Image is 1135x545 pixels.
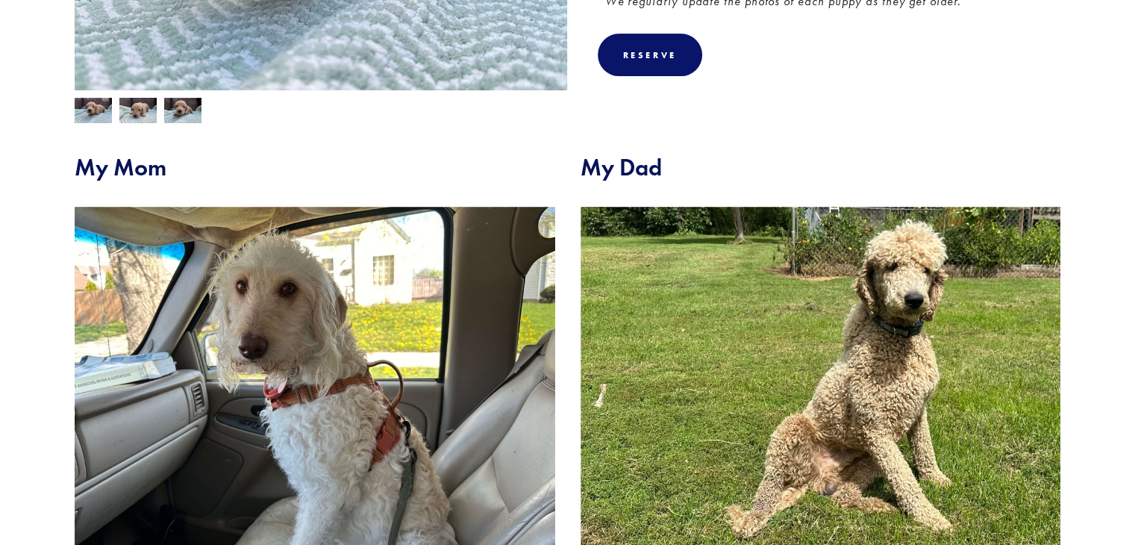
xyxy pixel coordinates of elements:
img: Dot 3.jpg [164,98,201,126]
div: Reserve [623,49,677,60]
img: Dot 1.jpg [75,98,112,126]
h2: My Mom [75,153,555,181]
img: Dot 2.jpg [119,96,157,125]
h2: My Dad [581,153,1061,181]
div: Reserve [598,34,702,76]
